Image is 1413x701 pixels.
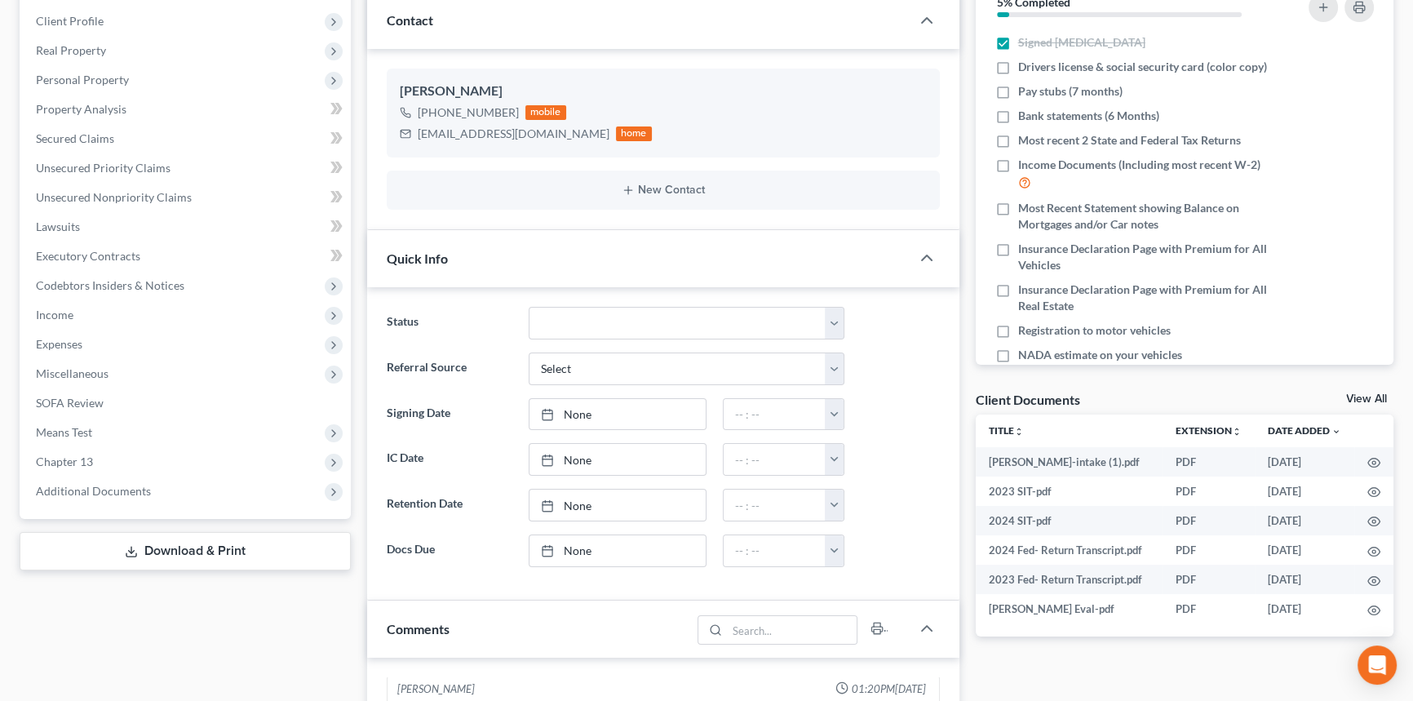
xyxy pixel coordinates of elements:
span: Codebtors Insiders & Notices [36,278,184,292]
td: PDF [1163,477,1255,506]
span: Executory Contracts [36,249,140,263]
span: Expenses [36,337,82,351]
span: Most Recent Statement showing Balance on Mortgages and/or Car notes [1018,200,1275,233]
div: Client Documents [976,391,1080,408]
a: Download & Print [20,532,351,570]
label: Status [379,307,520,339]
span: Miscellaneous [36,366,109,380]
td: PDF [1163,594,1255,623]
span: Bank statements (6 Months) [1018,108,1159,124]
span: Income [36,308,73,322]
a: None [529,444,705,475]
span: Drivers license & social security card (color copy) [1018,59,1267,75]
td: PDF [1163,565,1255,594]
td: PDF [1163,535,1255,565]
label: Signing Date [379,398,520,431]
td: [DATE] [1255,477,1354,506]
td: [DATE] [1255,447,1354,477]
span: Income Documents (Including most recent W-2) [1018,157,1260,173]
a: None [529,490,705,521]
span: Client Profile [36,14,104,28]
span: Comments [387,621,450,637]
div: [PERSON_NAME] [397,681,475,697]
a: None [529,535,705,566]
input: -- : -- [724,535,826,566]
a: None [529,399,705,430]
input: Search... [727,616,857,644]
span: Personal Property [36,73,129,87]
input: -- : -- [724,490,826,521]
span: Lawsuits [36,220,80,233]
div: [EMAIL_ADDRESS][DOMAIN_NAME] [418,126,609,142]
label: Docs Due [379,535,520,567]
td: 2023 SIT-pdf [976,477,1163,506]
input: -- : -- [724,399,826,430]
td: PDF [1163,506,1255,535]
span: Signed [MEDICAL_DATA] [1018,34,1145,51]
a: Lawsuits [23,212,351,242]
div: home [616,126,652,141]
div: Open Intercom Messenger [1358,646,1397,685]
a: Property Analysis [23,95,351,124]
span: 01:20PM[DATE] [852,681,926,697]
i: unfold_more [1232,427,1242,437]
span: Property Analysis [36,102,126,116]
td: [DATE] [1255,535,1354,565]
span: Additional Documents [36,484,151,498]
span: Most recent 2 State and Federal Tax Returns [1018,132,1241,149]
input: -- : -- [724,444,826,475]
div: [PHONE_NUMBER] [418,104,519,121]
button: New Contact [400,184,927,197]
label: Referral Source [379,353,520,385]
label: IC Date [379,443,520,476]
span: Real Property [36,43,106,57]
a: Secured Claims [23,124,351,153]
td: [DATE] [1255,506,1354,535]
span: SOFA Review [36,396,104,410]
td: PDF [1163,447,1255,477]
i: expand_more [1331,427,1341,437]
a: Extensionunfold_more [1176,424,1242,437]
a: Unsecured Priority Claims [23,153,351,183]
td: 2023 Fed- Return Transcript.pdf [976,565,1163,594]
div: mobile [525,105,566,120]
td: [PERSON_NAME] Eval-pdf [976,594,1163,623]
td: [DATE] [1255,565,1354,594]
td: 2024 SIT-pdf [976,506,1163,535]
i: unfold_more [1014,427,1024,437]
td: 2024 Fed- Return Transcript.pdf [976,535,1163,565]
a: Titleunfold_more [989,424,1024,437]
span: Unsecured Priority Claims [36,161,171,175]
span: Registration to motor vehicles [1018,322,1171,339]
a: SOFA Review [23,388,351,418]
div: [PERSON_NAME] [400,82,927,101]
span: Means Test [36,425,92,439]
span: Insurance Declaration Page with Premium for All Vehicles [1018,241,1275,273]
span: Chapter 13 [36,455,93,468]
span: Unsecured Nonpriority Claims [36,190,192,204]
span: Secured Claims [36,131,114,145]
span: Quick Info [387,251,448,266]
td: [PERSON_NAME]-intake (1).pdf [976,447,1163,477]
td: [DATE] [1255,594,1354,623]
span: NADA estimate on your vehicles [1018,347,1182,363]
label: Retention Date [379,489,520,521]
span: Contact [387,12,433,28]
span: Insurance Declaration Page with Premium for All Real Estate [1018,282,1275,314]
span: Pay stubs (7 months) [1018,83,1123,100]
a: Date Added expand_more [1268,424,1341,437]
a: Executory Contracts [23,242,351,271]
a: View All [1346,393,1387,405]
a: Unsecured Nonpriority Claims [23,183,351,212]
